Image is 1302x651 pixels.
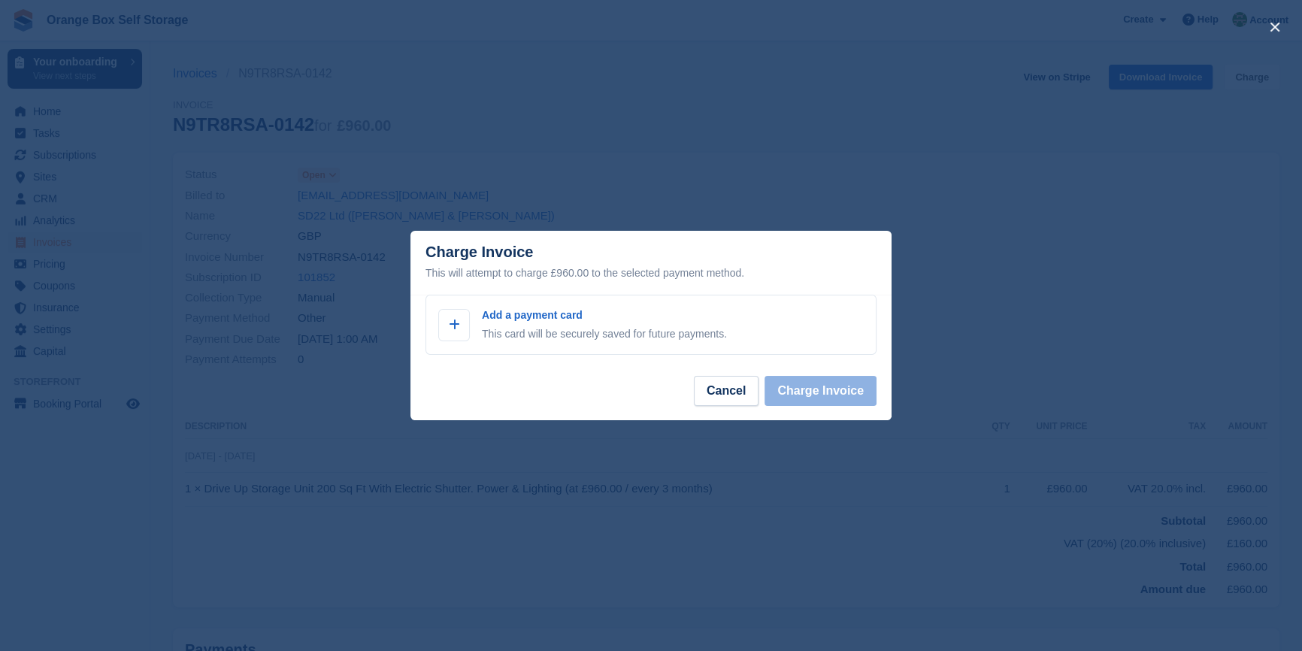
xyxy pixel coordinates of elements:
div: This will attempt to charge £960.00 to the selected payment method. [425,264,877,282]
p: This card will be securely saved for future payments. [482,326,727,342]
div: Charge Invoice [425,244,877,282]
p: Add a payment card [482,307,727,323]
button: Charge Invoice [765,376,877,406]
button: Cancel [694,376,758,406]
a: Add a payment card This card will be securely saved for future payments. [425,295,877,355]
button: close [1263,15,1287,39]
